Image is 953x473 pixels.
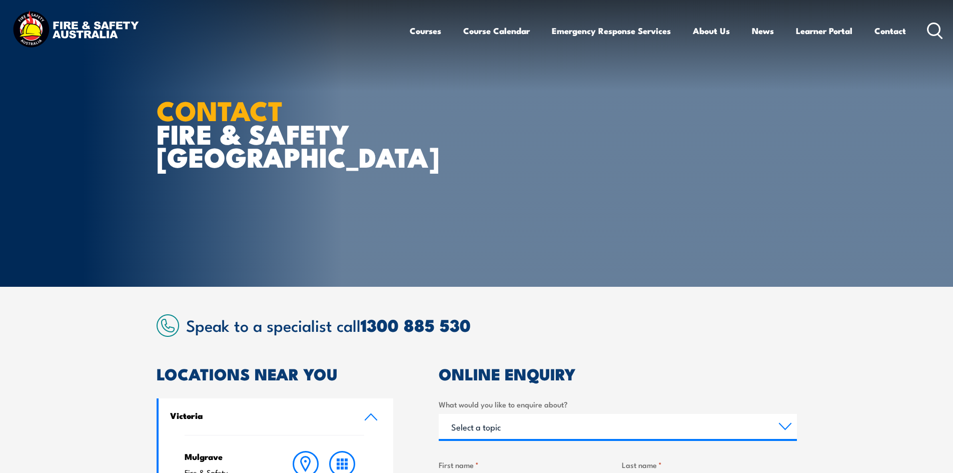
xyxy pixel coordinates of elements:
[439,398,797,410] label: What would you like to enquire about?
[439,459,614,470] label: First name
[874,18,906,44] a: Contact
[185,451,268,462] h4: Mulgrave
[170,410,349,421] h4: Victoria
[552,18,671,44] a: Emergency Response Services
[157,98,404,168] h1: FIRE & SAFETY [GEOGRAPHIC_DATA]
[361,311,471,338] a: 1300 885 530
[752,18,774,44] a: News
[186,316,797,334] h2: Speak to a specialist call
[410,18,441,44] a: Courses
[439,366,797,380] h2: ONLINE ENQUIRY
[622,459,797,470] label: Last name
[157,89,283,130] strong: CONTACT
[463,18,530,44] a: Course Calendar
[796,18,852,44] a: Learner Portal
[157,366,394,380] h2: LOCATIONS NEAR YOU
[693,18,730,44] a: About Us
[159,398,394,435] a: Victoria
